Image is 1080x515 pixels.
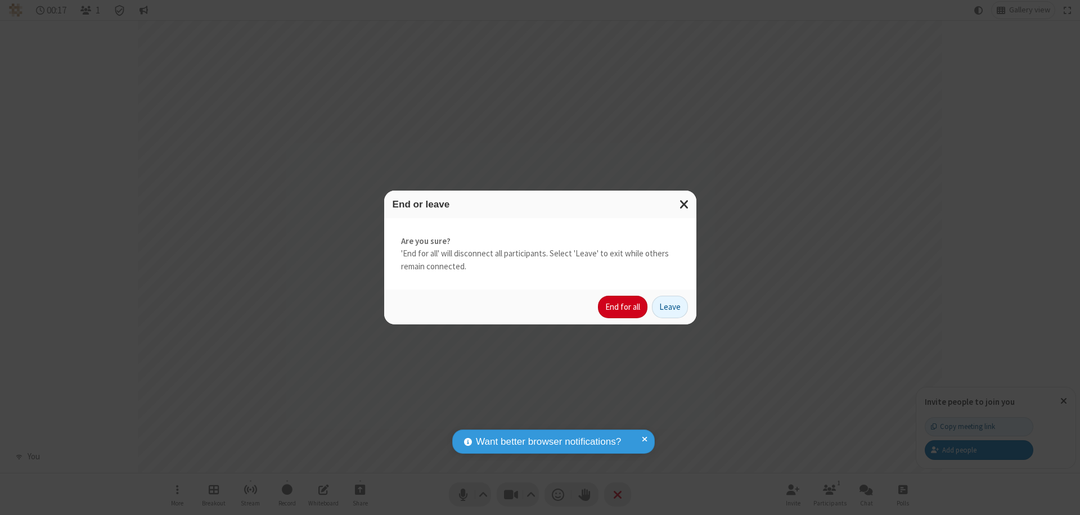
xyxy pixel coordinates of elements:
strong: Are you sure? [401,235,679,248]
div: 'End for all' will disconnect all participants. Select 'Leave' to exit while others remain connec... [384,218,696,290]
button: Leave [652,296,688,318]
span: Want better browser notifications? [476,435,621,449]
button: End for all [598,296,647,318]
h3: End or leave [393,199,688,210]
button: Close modal [673,191,696,218]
